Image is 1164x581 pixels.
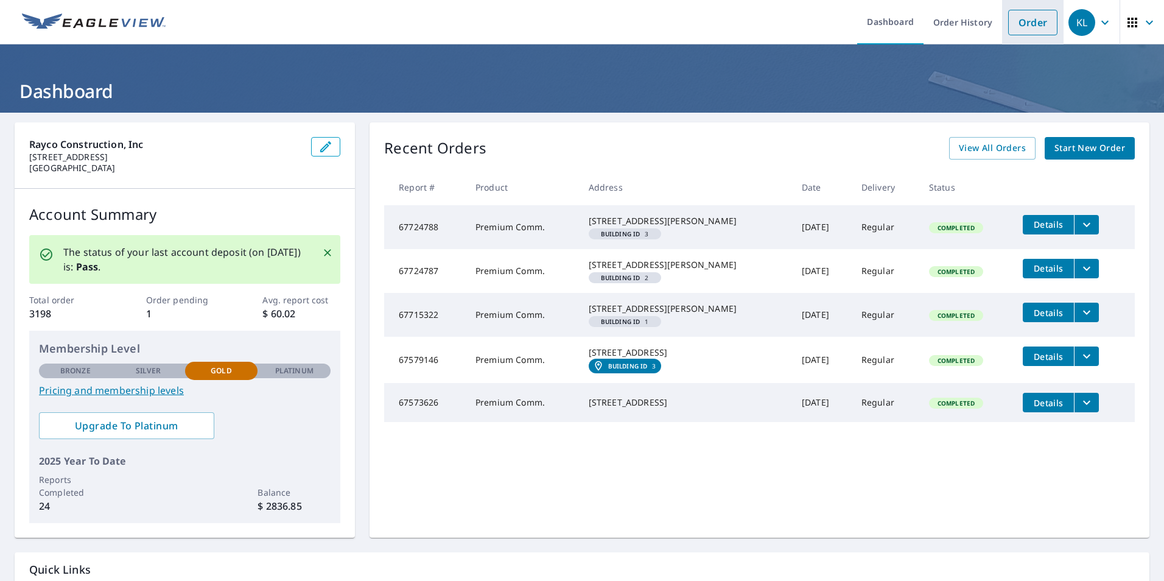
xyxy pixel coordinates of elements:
th: Delivery [852,169,919,205]
p: 2025 Year To Date [39,454,331,468]
td: Regular [852,249,919,293]
a: Pricing and membership levels [39,383,331,398]
td: 67724788 [384,205,466,249]
td: [DATE] [792,337,852,383]
td: Regular [852,383,919,422]
span: Details [1030,397,1067,409]
p: Bronze [60,365,91,376]
a: Building ID3 [589,359,661,373]
p: Rayco Construction, Inc [29,137,301,152]
em: Building ID [601,231,640,237]
a: Upgrade To Platinum [39,412,214,439]
td: 67573626 [384,383,466,422]
div: [STREET_ADDRESS][PERSON_NAME] [589,215,782,227]
p: $ 60.02 [262,306,340,321]
p: [STREET_ADDRESS] [29,152,301,163]
button: detailsBtn-67715322 [1023,303,1074,322]
em: Building ID [608,362,648,370]
p: Recent Orders [384,137,486,160]
button: detailsBtn-67724788 [1023,215,1074,234]
td: Regular [852,205,919,249]
td: Premium Comm. [466,383,579,422]
p: 1 [146,306,224,321]
p: Membership Level [39,340,331,357]
p: [GEOGRAPHIC_DATA] [29,163,301,174]
p: Account Summary [29,203,340,225]
span: Completed [930,356,982,365]
a: Start New Order [1045,137,1135,160]
a: Order [1008,10,1057,35]
p: Total order [29,294,107,306]
td: [DATE] [792,383,852,422]
p: Reports Completed [39,473,112,499]
td: [DATE] [792,205,852,249]
p: Silver [136,365,161,376]
span: Completed [930,399,982,407]
button: detailsBtn-67573626 [1023,393,1074,412]
button: detailsBtn-67579146 [1023,347,1074,366]
p: Balance [258,486,331,499]
td: Premium Comm. [466,249,579,293]
td: 67715322 [384,293,466,337]
em: Building ID [601,319,640,325]
span: Details [1030,307,1067,319]
div: [STREET_ADDRESS][PERSON_NAME] [589,303,782,315]
td: Premium Comm. [466,205,579,249]
em: Building ID [601,275,640,281]
p: 24 [39,499,112,513]
span: Completed [930,311,982,320]
div: [STREET_ADDRESS] [589,347,782,359]
td: Regular [852,337,919,383]
span: 2 [594,275,656,281]
td: 67579146 [384,337,466,383]
p: 3198 [29,306,107,321]
th: Address [579,169,792,205]
span: Details [1030,219,1067,230]
button: filesDropdownBtn-67579146 [1074,347,1099,366]
p: The status of your last account deposit (on [DATE]) is: . [63,245,307,274]
td: Premium Comm. [466,337,579,383]
div: KL [1068,9,1095,36]
td: 67724787 [384,249,466,293]
button: filesDropdownBtn-67715322 [1074,303,1099,322]
a: View All Orders [949,137,1036,160]
button: detailsBtn-67724787 [1023,259,1074,278]
p: Platinum [275,365,314,376]
b: Pass [76,260,99,273]
span: Details [1030,262,1067,274]
button: filesDropdownBtn-67724787 [1074,259,1099,278]
div: [STREET_ADDRESS][PERSON_NAME] [589,259,782,271]
span: 1 [594,319,656,325]
th: Date [792,169,852,205]
p: Order pending [146,294,224,306]
div: [STREET_ADDRESS] [589,396,782,409]
button: filesDropdownBtn-67573626 [1074,393,1099,412]
button: filesDropdownBtn-67724788 [1074,215,1099,234]
span: Completed [930,224,982,232]
td: Premium Comm. [466,293,579,337]
span: 3 [594,231,656,237]
button: Close [320,245,335,261]
span: Start New Order [1054,141,1125,156]
p: Gold [211,365,231,376]
span: Upgrade To Platinum [49,419,205,432]
span: View All Orders [959,141,1026,156]
span: Completed [930,267,982,276]
td: Regular [852,293,919,337]
p: Avg. report cost [262,294,340,306]
th: Status [919,169,1013,205]
p: $ 2836.85 [258,499,331,513]
span: Details [1030,351,1067,362]
td: [DATE] [792,249,852,293]
th: Report # [384,169,466,205]
h1: Dashboard [15,79,1149,104]
img: EV Logo [22,13,166,32]
p: Quick Links [29,562,1135,577]
th: Product [466,169,579,205]
td: [DATE] [792,293,852,337]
